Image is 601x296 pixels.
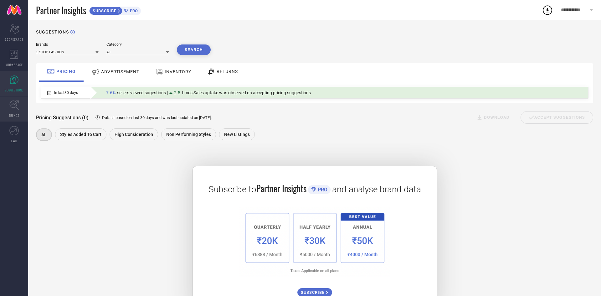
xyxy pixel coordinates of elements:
[174,90,180,95] span: 2.5
[256,182,306,195] span: Partner Insights
[106,90,116,95] span: 7.6%
[208,184,256,195] span: Subscribe to
[89,5,141,15] a: SUBSCRIBEPRO
[6,62,23,67] span: WORKSPACE
[36,29,69,34] h1: SUGGESTIONS
[332,184,421,195] span: and analyse brand data
[11,138,17,143] span: FWD
[56,69,76,74] span: PRICING
[101,69,139,74] span: ADVERTISEMENT
[128,8,138,13] span: PRO
[182,90,311,95] span: times Sales uptake was observed on accepting pricing suggestions
[5,37,23,42] span: SCORECARDS
[36,4,86,17] span: Partner Insights
[60,132,101,137] span: Styles Added To Cart
[301,290,326,295] span: SUBSCRIBE
[117,90,168,95] span: sellers viewed sugestions |
[102,115,212,120] span: Data is based on last 30 days and was last updated on [DATE] .
[5,88,24,92] span: SUGGESTIONS
[54,91,78,95] span: In last 30 days
[166,132,211,137] span: Non Performing Styles
[90,8,118,13] span: SUBSCRIBE
[521,111,593,124] div: Accept Suggestions
[41,132,47,137] span: All
[103,89,314,97] div: Percentage of sellers who have viewed suggestions for the current Insight Type
[9,113,19,118] span: TRENDS
[239,207,390,277] img: 1a6fb96cb29458d7132d4e38d36bc9c7.png
[36,42,99,47] div: Brands
[115,132,153,137] span: High Consideration
[224,132,250,137] span: New Listings
[316,187,327,193] span: PRO
[177,44,211,55] button: Search
[542,4,553,16] div: Open download list
[36,115,89,121] span: Pricing Suggestions (0)
[165,69,191,74] span: INVENTORY
[106,42,169,47] div: Category
[217,69,238,74] span: RETURNS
